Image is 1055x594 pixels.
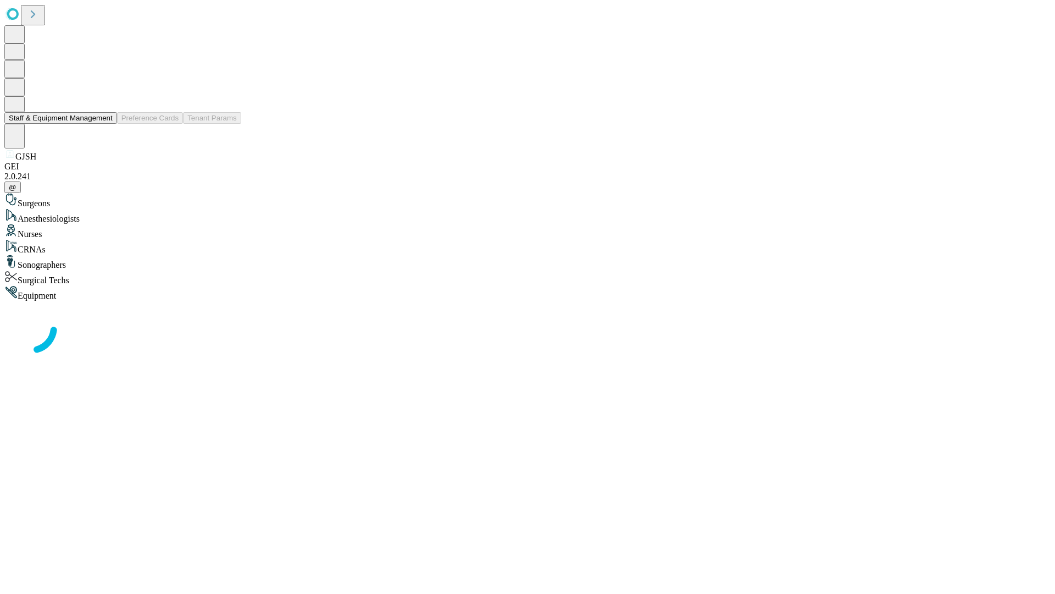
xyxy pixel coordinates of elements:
[183,112,241,124] button: Tenant Params
[4,224,1051,239] div: Nurses
[4,270,1051,285] div: Surgical Techs
[4,255,1051,270] div: Sonographers
[4,182,21,193] button: @
[4,208,1051,224] div: Anesthesiologists
[4,239,1051,255] div: CRNAs
[15,152,36,161] span: GJSH
[4,162,1051,172] div: GEI
[9,183,16,191] span: @
[117,112,183,124] button: Preference Cards
[4,112,117,124] button: Staff & Equipment Management
[4,285,1051,301] div: Equipment
[4,193,1051,208] div: Surgeons
[4,172,1051,182] div: 2.0.241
